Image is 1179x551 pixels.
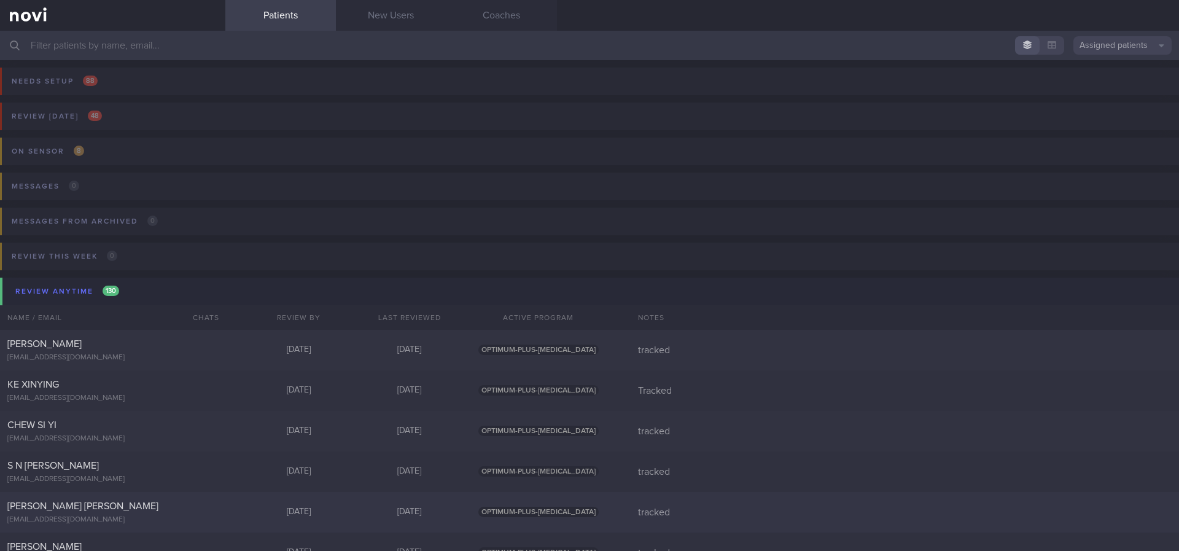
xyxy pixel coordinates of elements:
span: KE XINYING [7,380,59,389]
span: CHEW SI YI [7,420,56,430]
div: Review this week [9,248,120,265]
div: On sensor [9,143,87,160]
span: [PERSON_NAME] [7,339,82,349]
button: Assigned patients [1073,36,1172,55]
span: 48 [88,111,102,121]
span: [PERSON_NAME] [PERSON_NAME] [7,501,158,511]
span: 0 [147,216,158,226]
div: Chats [176,305,225,330]
div: [DATE] [244,507,354,518]
div: Review By [244,305,354,330]
span: OPTIMUM-PLUS-[MEDICAL_DATA] [478,345,599,355]
div: [DATE] [244,385,354,396]
div: [DATE] [354,345,465,356]
div: Last Reviewed [354,305,465,330]
div: Review anytime [12,283,122,300]
span: S N [PERSON_NAME] [7,461,99,471]
div: tracked [631,344,1179,356]
div: Review [DATE] [9,108,105,125]
div: Messages from Archived [9,213,161,230]
span: OPTIMUM-PLUS-[MEDICAL_DATA] [478,385,599,396]
span: 8 [74,146,84,156]
div: [EMAIL_ADDRESS][DOMAIN_NAME] [7,475,218,484]
div: [EMAIL_ADDRESS][DOMAIN_NAME] [7,434,218,444]
div: [DATE] [354,385,465,396]
div: [EMAIL_ADDRESS][DOMAIN_NAME] [7,353,218,362]
div: [EMAIL_ADDRESS][DOMAIN_NAME] [7,394,218,403]
span: 88 [83,76,98,86]
span: 0 [107,251,117,261]
span: OPTIMUM-PLUS-[MEDICAL_DATA] [478,507,599,517]
span: OPTIMUM-PLUS-[MEDICAL_DATA] [478,426,599,436]
div: tracked [631,425,1179,437]
div: [DATE] [354,507,465,518]
div: Needs setup [9,73,101,90]
div: Messages [9,178,82,195]
div: [DATE] [244,466,354,477]
div: [DATE] [244,426,354,437]
span: OPTIMUM-PLUS-[MEDICAL_DATA] [478,466,599,477]
div: [DATE] [354,466,465,477]
div: tracked [631,506,1179,518]
span: 130 [103,286,119,296]
div: [DATE] [244,345,354,356]
div: Tracked [631,385,1179,397]
div: [DATE] [354,426,465,437]
span: 0 [69,181,79,191]
div: Notes [631,305,1179,330]
div: tracked [631,466,1179,478]
div: Active Program [465,305,612,330]
div: [EMAIL_ADDRESS][DOMAIN_NAME] [7,515,218,525]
